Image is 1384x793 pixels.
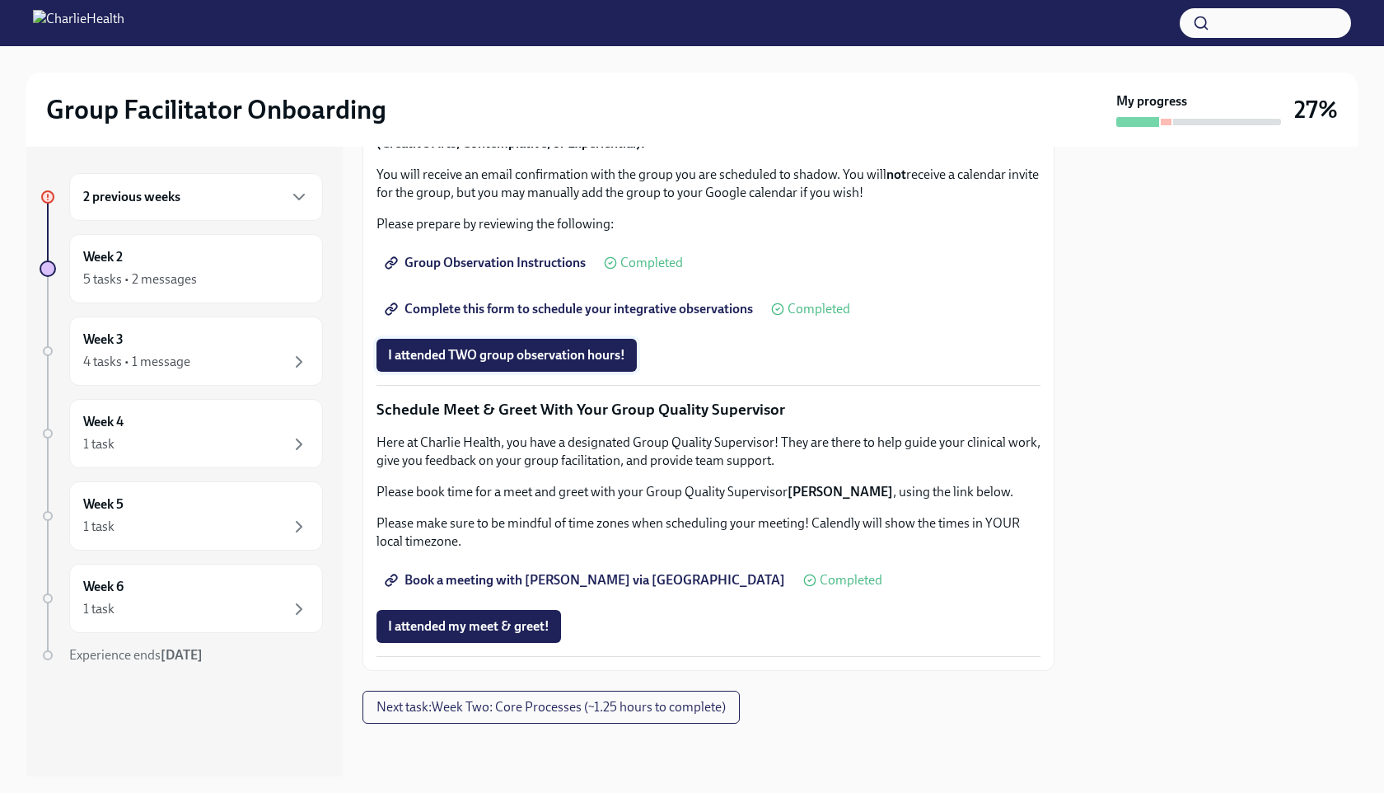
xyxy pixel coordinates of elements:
[83,188,180,206] h6: 2 previous weeks
[388,255,586,271] span: Group Observation Instructions
[376,564,797,597] a: Book a meeting with [PERSON_NAME] via [GEOGRAPHIC_DATA]
[69,173,323,221] div: 2 previous weeks
[1116,92,1187,110] strong: My progress
[40,317,323,386] a: Week 34 tasks • 1 message
[83,518,115,536] div: 1 task
[376,610,561,643] button: I attended my meet & greet!
[788,484,893,500] strong: [PERSON_NAME]
[388,618,549,635] span: I attended my meet & greet!
[376,434,1040,470] p: Here at Charlie Health, you have a designated Group Quality Supervisor! They are there to help gu...
[376,399,1040,420] p: Schedule Meet & Greet With Your Group Quality Supervisor
[886,167,906,182] strong: not
[376,215,1040,233] p: Please prepare by reviewing the following:
[788,303,850,316] span: Completed
[820,574,882,587] span: Completed
[83,248,123,266] h6: Week 2
[388,301,753,317] span: Complete this form to schedule your integrative observations
[1294,95,1338,124] h3: 27%
[620,256,683,270] span: Completed
[40,399,323,468] a: Week 41 task
[33,10,124,36] img: CharlieHealth
[362,691,740,724] button: Next task:Week Two: Core Processes (~1.25 hours to complete)
[376,293,764,326] a: Complete this form to schedule your integrative observations
[83,353,190,371] div: 4 tasks • 1 message
[83,495,124,514] h6: Week 5
[83,435,115,453] div: 1 task
[376,339,637,372] button: I attended TWO group observation hours!
[83,270,197,289] div: 5 tasks • 2 messages
[83,413,124,431] h6: Week 4
[388,572,785,589] span: Book a meeting with [PERSON_NAME] via [GEOGRAPHIC_DATA]
[376,483,1040,501] p: Please book time for a meet and greet with your Group Quality Supervisor , using the link below.
[40,564,323,633] a: Week 61 task
[376,166,1040,202] p: You will receive an email confirmation with the group you are scheduled to shadow. You will recei...
[376,699,726,716] span: Next task : Week Two: Core Processes (~1.25 hours to complete)
[376,246,597,279] a: Group Observation Instructions
[83,331,124,349] h6: Week 3
[83,600,115,618] div: 1 task
[388,347,625,364] span: I attended TWO group observation hours!
[376,514,1040,551] p: Please make sure to be mindful of time zones when scheduling your meeting! Calendly will show the...
[161,647,203,663] strong: [DATE]
[69,647,203,663] span: Experience ends
[376,117,1008,151] strong: Please submit the form 2 times to sign up for 2 seperate groups. You will shadow 2 groups within ...
[83,578,124,596] h6: Week 6
[40,481,323,551] a: Week 51 task
[40,234,323,303] a: Week 25 tasks • 2 messages
[46,93,386,126] h2: Group Facilitator Onboarding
